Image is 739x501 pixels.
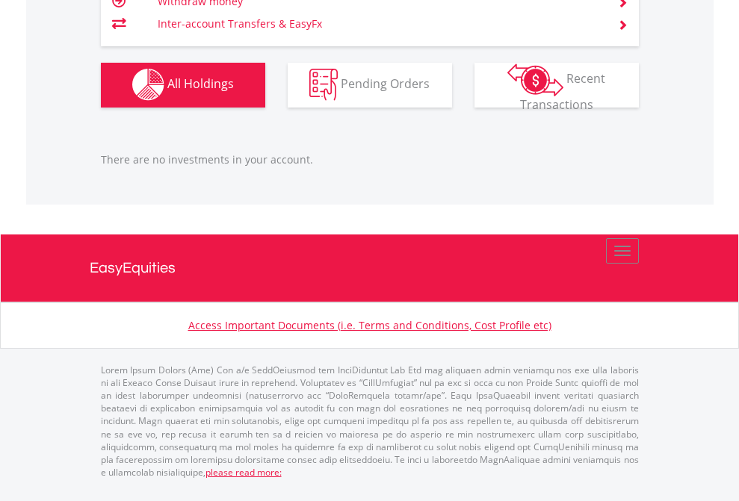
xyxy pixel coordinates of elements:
button: Recent Transactions [474,63,639,108]
p: There are no investments in your account. [101,152,639,167]
button: Pending Orders [288,63,452,108]
img: pending_instructions-wht.png [309,69,338,101]
a: please read more: [205,466,282,479]
a: Access Important Documents (i.e. Terms and Conditions, Cost Profile etc) [188,318,551,332]
span: Recent Transactions [520,70,606,113]
img: transactions-zar-wht.png [507,63,563,96]
td: Inter-account Transfers & EasyFx [158,13,599,35]
a: EasyEquities [90,234,650,302]
button: All Holdings [101,63,265,108]
img: holdings-wht.png [132,69,164,101]
span: All Holdings [167,75,234,92]
span: Pending Orders [341,75,430,92]
p: Lorem Ipsum Dolors (Ame) Con a/e SeddOeiusmod tem InciDiduntut Lab Etd mag aliquaen admin veniamq... [101,364,639,479]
